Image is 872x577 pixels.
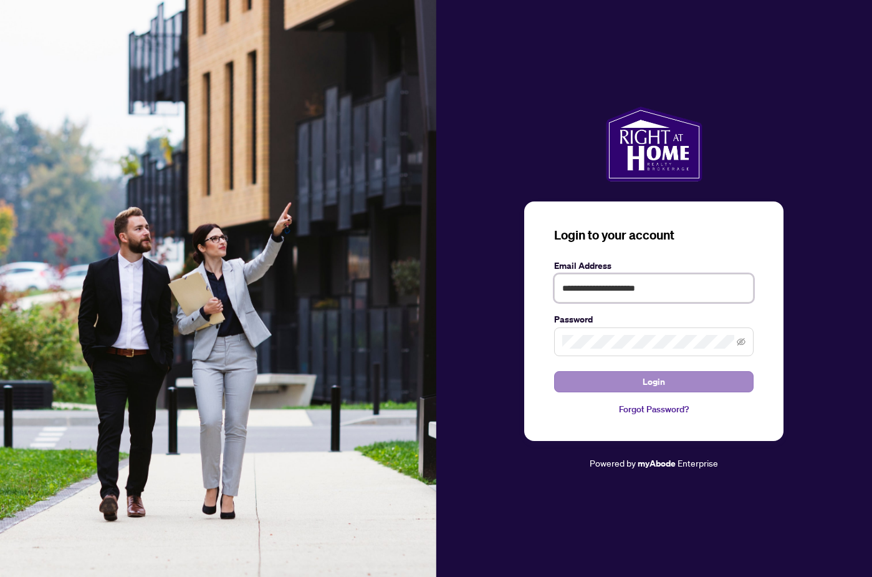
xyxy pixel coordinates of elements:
[737,337,745,346] span: eye-invisible
[554,402,754,416] a: Forgot Password?
[554,313,754,326] label: Password
[606,107,702,182] img: ma-logo
[638,457,676,470] a: myAbode
[554,259,754,273] label: Email Address
[554,226,754,244] h3: Login to your account
[678,457,718,468] span: Enterprise
[590,457,636,468] span: Powered by
[643,372,665,392] span: Login
[554,371,754,392] button: Login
